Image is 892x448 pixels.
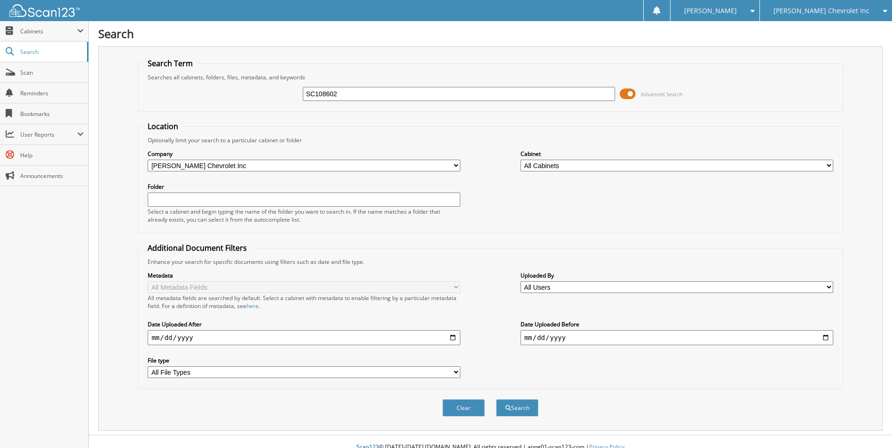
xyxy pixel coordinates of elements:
[521,271,833,279] label: Uploaded By
[143,136,837,144] div: Optionally limit your search to a particular cabinet or folder
[143,121,183,131] legend: Location
[521,320,833,328] label: Date Uploaded Before
[442,399,485,417] button: Clear
[148,356,460,364] label: File type
[143,58,197,69] legend: Search Term
[148,271,460,279] label: Metadata
[148,320,460,328] label: Date Uploaded After
[148,208,460,224] div: Select a cabinet and begin typing the name of the folder you want to search in. If the name match...
[20,27,77,35] span: Cabinets
[684,8,737,14] span: [PERSON_NAME]
[20,151,84,159] span: Help
[20,48,82,56] span: Search
[774,8,869,14] span: [PERSON_NAME] Chevrolet Inc
[20,172,84,180] span: Announcements
[148,294,460,310] div: All metadata fields are searched by default. Select a cabinet with metadata to enable filtering b...
[246,302,259,310] a: here
[20,110,84,118] span: Bookmarks
[20,69,84,77] span: Scan
[641,91,683,98] span: Advanced Search
[98,26,883,41] h1: Search
[143,243,252,253] legend: Additional Document Filters
[845,403,892,448] iframe: Chat Widget
[143,258,837,266] div: Enhance your search for specific documents using filters such as date and file type.
[148,150,460,158] label: Company
[20,89,84,97] span: Reminders
[148,183,460,191] label: Folder
[148,330,460,345] input: start
[9,4,80,17] img: scan123-logo-white.svg
[496,399,538,417] button: Search
[521,330,833,345] input: end
[20,131,77,139] span: User Reports
[143,73,837,81] div: Searches all cabinets, folders, files, metadata, and keywords
[521,150,833,158] label: Cabinet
